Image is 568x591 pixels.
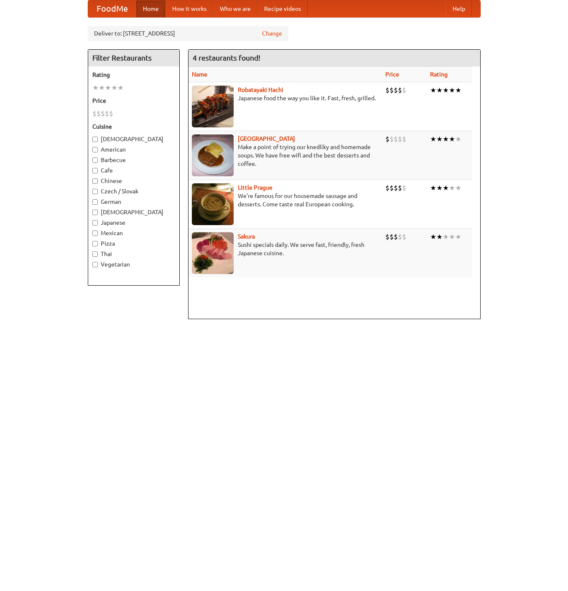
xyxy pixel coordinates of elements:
[192,183,234,225] img: littleprague.jpg
[385,86,390,95] li: $
[436,183,443,193] li: ★
[92,157,98,163] input: Barbecue
[385,134,390,144] li: $
[92,250,175,258] label: Thai
[92,178,98,184] input: Chinese
[436,232,443,241] li: ★
[402,232,406,241] li: $
[92,239,175,248] label: Pizza
[92,145,175,154] label: American
[92,137,98,142] input: [DEMOGRAPHIC_DATA]
[136,0,166,17] a: Home
[238,184,273,191] a: Little Prague
[390,232,394,241] li: $
[192,71,207,78] a: Name
[455,232,461,241] li: ★
[385,183,390,193] li: $
[449,86,455,95] li: ★
[394,134,398,144] li: $
[390,86,394,95] li: $
[443,134,449,144] li: ★
[192,94,379,102] p: Japanese food the way you like it. Fast, fresh, grilled.
[213,0,257,17] a: Who we are
[92,208,175,216] label: [DEMOGRAPHIC_DATA]
[394,232,398,241] li: $
[92,96,175,105] h5: Price
[390,134,394,144] li: $
[430,232,436,241] li: ★
[92,147,98,152] input: American
[88,0,136,17] a: FoodMe
[398,232,402,241] li: $
[446,0,472,17] a: Help
[385,232,390,241] li: $
[105,109,109,118] li: $
[101,109,105,118] li: $
[402,183,406,193] li: $
[430,134,436,144] li: ★
[92,198,175,206] label: German
[92,109,97,118] li: $
[455,134,461,144] li: ★
[430,86,436,95] li: ★
[92,262,98,267] input: Vegetarian
[105,83,111,92] li: ★
[88,26,288,41] div: Deliver to: [STREET_ADDRESS]
[92,168,98,173] input: Cafe
[449,232,455,241] li: ★
[92,199,98,205] input: German
[92,189,98,194] input: Czech / Slovak
[192,86,234,127] img: robatayaki.jpg
[398,134,402,144] li: $
[92,83,99,92] li: ★
[238,135,295,142] a: [GEOGRAPHIC_DATA]
[455,183,461,193] li: ★
[402,134,406,144] li: $
[92,241,98,246] input: Pizza
[394,183,398,193] li: $
[443,232,449,241] li: ★
[92,71,175,79] h5: Rating
[92,220,98,226] input: Japanese
[443,183,449,193] li: ★
[92,210,98,215] input: [DEMOGRAPHIC_DATA]
[443,86,449,95] li: ★
[394,86,398,95] li: $
[436,86,443,95] li: ★
[192,143,379,168] p: Make a point of trying our knedlíky and homemade soups. We have free wifi and the best desserts a...
[192,241,379,257] p: Sushi specials daily. We serve fast, friendly, fresh Japanese cuisine.
[455,86,461,95] li: ★
[109,109,113,118] li: $
[92,135,175,143] label: [DEMOGRAPHIC_DATA]
[192,134,234,176] img: czechpoint.jpg
[430,71,448,78] a: Rating
[436,134,443,144] li: ★
[192,232,234,274] img: sakura.jpg
[398,183,402,193] li: $
[92,187,175,195] label: Czech / Slovak
[398,86,402,95] li: $
[402,86,406,95] li: $
[97,109,101,118] li: $
[449,134,455,144] li: ★
[449,183,455,193] li: ★
[166,0,213,17] a: How it works
[88,50,179,66] h4: Filter Restaurants
[257,0,308,17] a: Recipe videos
[92,260,175,269] label: Vegetarian
[262,29,282,38] a: Change
[92,251,98,257] input: Thai
[193,54,260,62] ng-pluralize: 4 restaurants found!
[99,83,105,92] li: ★
[111,83,117,92] li: ★
[238,86,283,93] a: Robatayaki Hachi
[238,233,255,240] b: Sakura
[385,71,399,78] a: Price
[430,183,436,193] li: ★
[92,177,175,185] label: Chinese
[117,83,124,92] li: ★
[390,183,394,193] li: $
